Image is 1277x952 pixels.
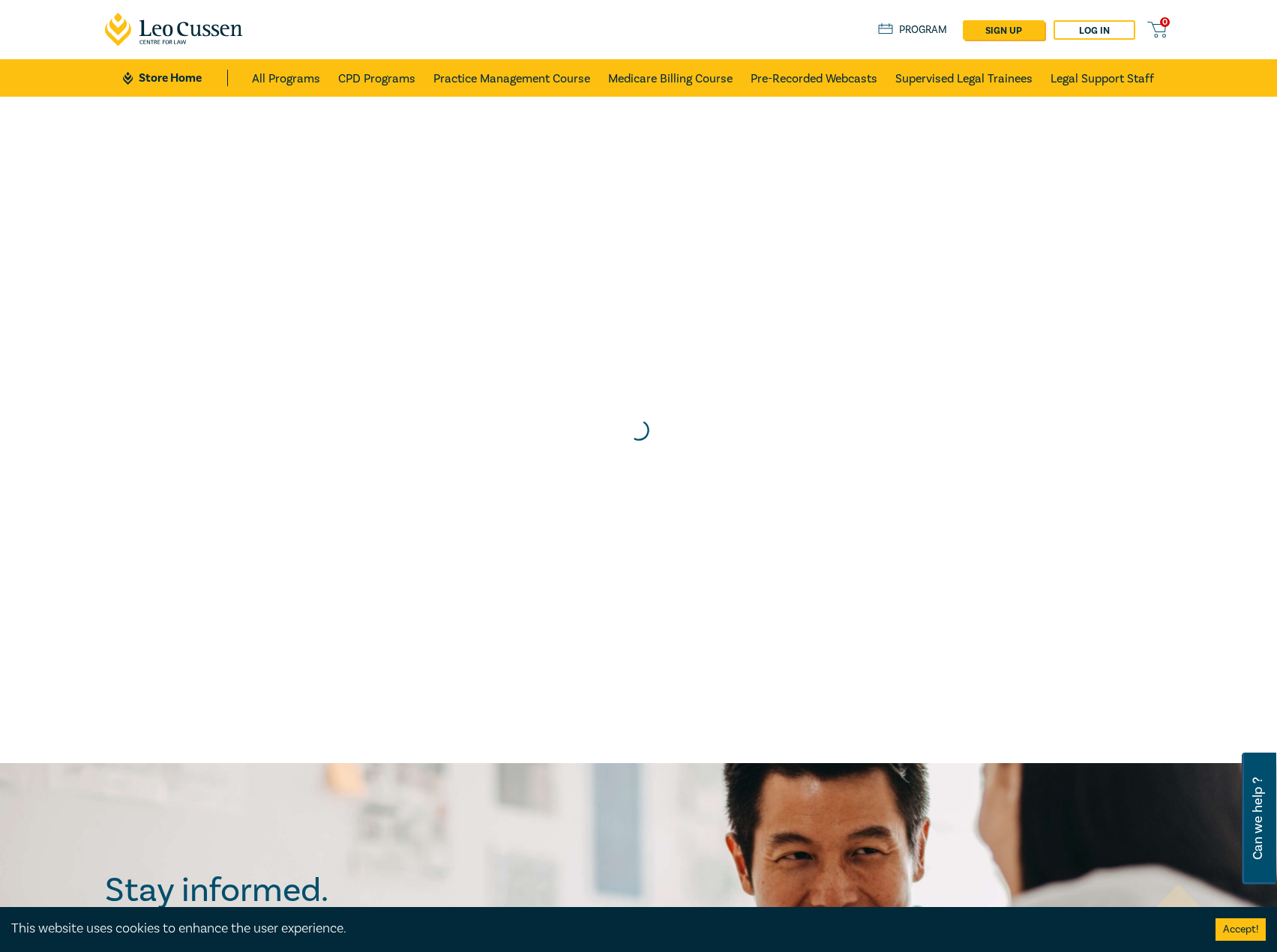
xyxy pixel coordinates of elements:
[1251,762,1265,876] span: Can we help ?
[1160,17,1170,27] span: 0
[433,59,590,97] a: Practice Management Course
[963,20,1045,40] a: sign up
[608,59,733,97] a: Medicare Billing Course
[751,59,877,97] a: Pre-Recorded Webcasts
[123,70,227,86] a: Store Home
[11,919,1193,939] div: This website uses cookies to enhance the user experience.
[252,59,320,97] a: All Programs
[338,59,415,97] a: CPD Programs
[105,871,459,910] h2: Stay informed.
[1051,59,1154,97] a: Legal Support Staff
[1054,20,1135,40] a: Log in
[895,59,1033,97] a: Supervised Legal Trainees
[878,22,948,38] a: Program
[1216,918,1266,941] button: Accept cookies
